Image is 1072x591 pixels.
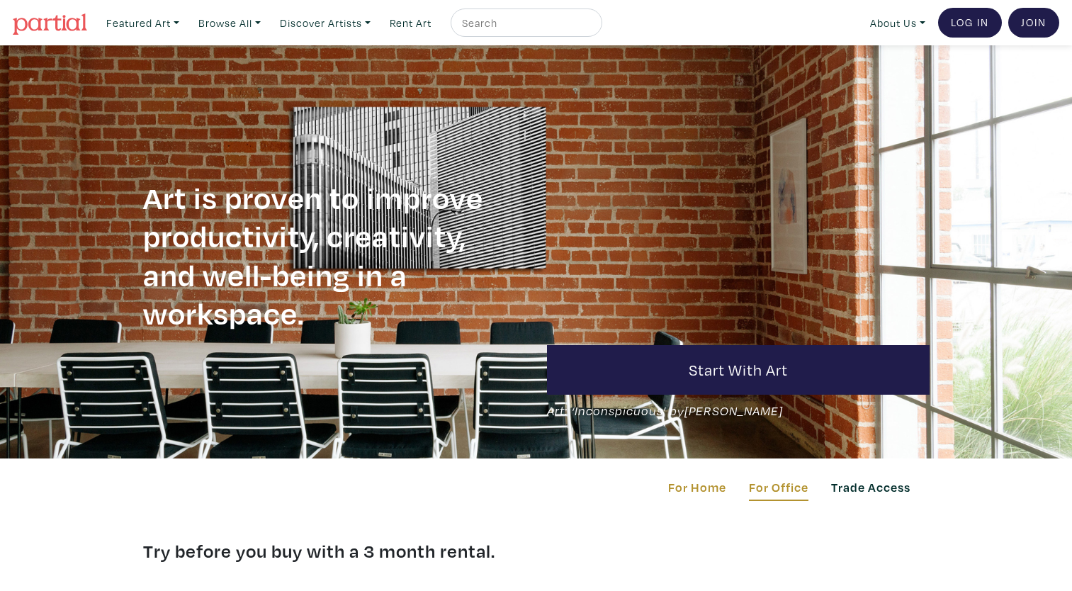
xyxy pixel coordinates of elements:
a: Log In [938,8,1002,38]
a: Featured Art [100,9,186,38]
a: Join [1008,8,1059,38]
a: [PERSON_NAME] [684,403,783,419]
span: Art: ‘Inconspicuous’ by [547,401,930,420]
a: Trade Access [831,478,910,497]
a: Discover Artists [273,9,377,38]
a: Browse All [192,9,267,38]
a: Start with art [547,345,930,395]
a: For Office [749,478,808,502]
a: For Home [668,478,726,497]
input: Search [461,14,589,32]
h1: Art is proven to improve productivity, creativity, and well-being in a workspace. [143,178,526,332]
a: Rent Art [383,9,438,38]
a: About Us [864,9,932,38]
